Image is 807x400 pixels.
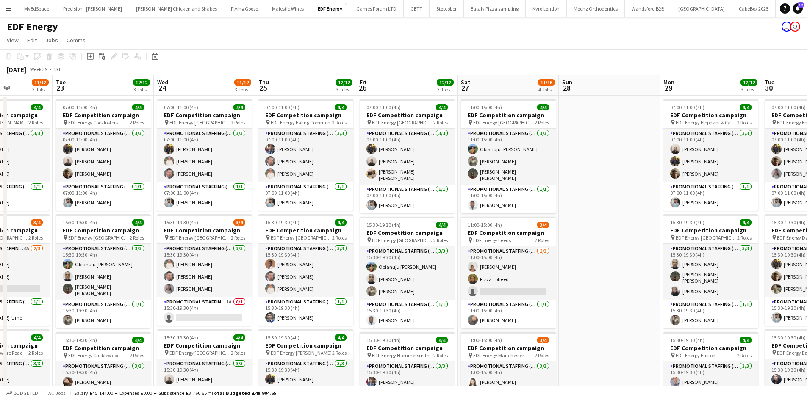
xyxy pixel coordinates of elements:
[53,66,61,72] div: BST
[45,36,58,44] span: Jobs
[42,35,61,46] a: Jobs
[265,0,311,17] button: Majestic Wines
[430,0,464,17] button: Stoptober
[67,36,86,44] span: Comms
[27,36,37,44] span: Edit
[349,0,404,17] button: Games Forum LTD
[7,20,58,33] h1: EDF Energy
[47,390,67,396] span: All jobs
[14,390,38,396] span: Budgeted
[798,2,804,8] span: 12
[74,390,276,396] div: Salary £45 144.00 + Expenses £0.00 + Subsistence £3 760.65 =
[56,0,129,17] button: Precision - [PERSON_NAME]
[790,22,800,32] app-user-avatar: Ellie Allen
[7,36,19,44] span: View
[4,389,39,398] button: Budgeted
[3,35,22,46] a: View
[625,0,671,17] button: Wandsford B2B
[7,65,26,74] div: [DATE]
[567,0,625,17] button: Moonz Orthodontics
[782,22,792,32] app-user-avatar: Dorian Payne
[24,35,40,46] a: Edit
[17,0,56,17] button: MyEdSpace
[526,0,567,17] button: Kyro London
[224,0,265,17] button: Flying Goose
[464,0,526,17] button: Eataly Pizza sampling
[732,0,776,17] button: CakeBox 2025
[129,0,224,17] button: [PERSON_NAME] Chicken and Shakes
[211,390,276,396] span: Total Budgeted £48 904.65
[311,0,349,17] button: EDF Energy
[671,0,732,17] button: [GEOGRAPHIC_DATA]
[793,3,803,14] a: 12
[63,35,89,46] a: Comms
[404,0,430,17] button: GETT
